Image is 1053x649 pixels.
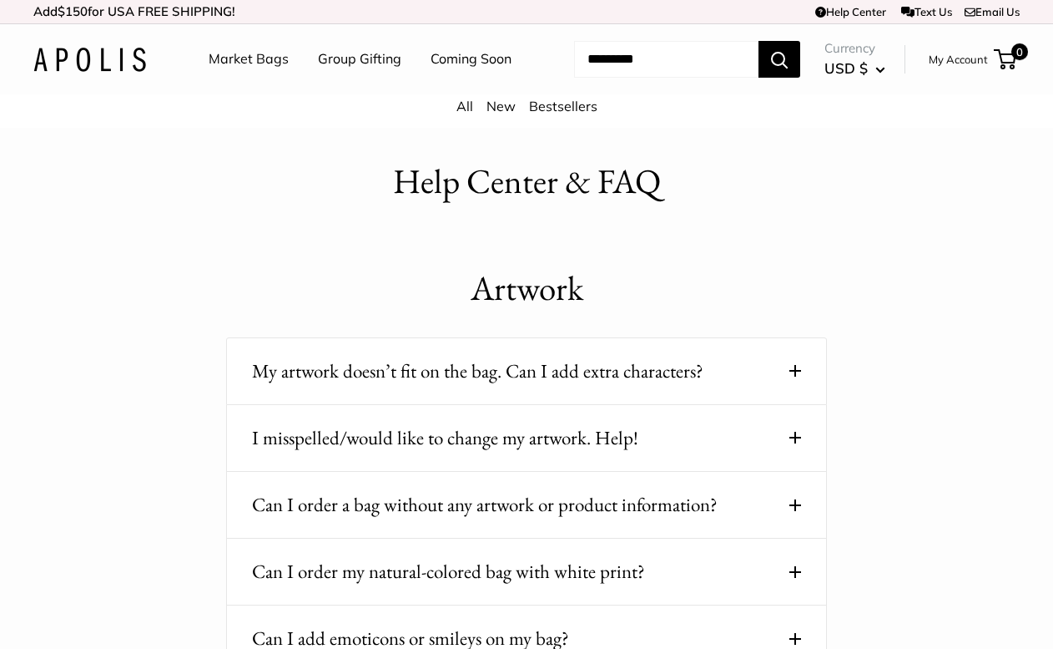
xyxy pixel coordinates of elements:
[456,98,473,114] a: All
[901,5,952,18] a: Text Us
[965,5,1020,18] a: Email Us
[574,41,758,78] input: Search...
[252,489,801,521] button: Can I order a bag without any artwork or product information?
[1011,43,1028,60] span: 0
[486,98,516,114] a: New
[929,49,988,69] a: My Account
[758,41,800,78] button: Search
[824,55,885,82] button: USD $
[252,422,801,454] button: I misspelled/would like to change my artwork. Help!
[431,47,511,72] a: Coming Soon
[318,47,401,72] a: Group Gifting
[252,355,801,388] button: My artwork doesn’t fit on the bag. Can I add extra characters?
[529,98,597,114] a: Bestsellers
[226,264,827,313] h1: Artwork
[815,5,886,18] a: Help Center
[209,47,289,72] a: Market Bags
[33,48,146,72] img: Apolis
[995,49,1016,69] a: 0
[58,3,88,19] span: $150
[824,59,868,77] span: USD $
[252,555,801,588] button: Can I order my natural-colored bag with white print?
[393,157,661,206] h1: Help Center & FAQ
[824,37,885,60] span: Currency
